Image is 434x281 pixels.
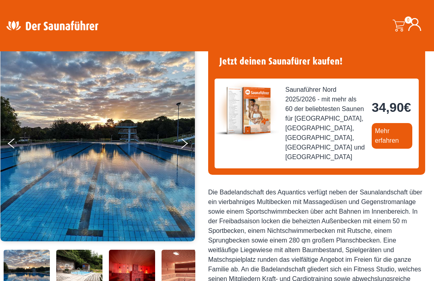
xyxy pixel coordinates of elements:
[372,123,412,149] a: Mehr erfahren
[372,100,411,115] bdi: 34,90
[404,100,411,115] span: €
[8,135,28,155] button: Previous
[215,51,419,72] h4: Jetzt deinen Saunafürer kaufen!
[405,16,412,24] span: 0
[285,85,365,162] span: Saunaführer Nord 2025/2026 - mit mehr als 60 der beliebtesten Saunen für [GEOGRAPHIC_DATA], [GEOG...
[215,79,279,143] img: der-saunafuehrer-2025-nord.jpg
[180,135,200,155] button: Next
